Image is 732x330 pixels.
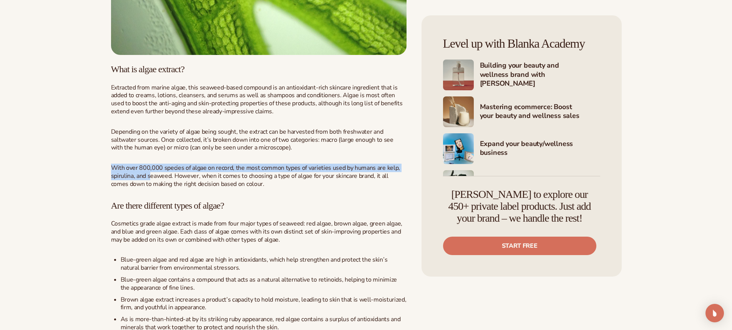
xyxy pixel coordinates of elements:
[443,60,600,90] a: Shopify Image 5 Building your beauty and wellness brand with [PERSON_NAME]
[443,133,600,164] a: Shopify Image 7 Expand your beauty/wellness business
[111,64,184,74] span: What is algae extract?
[443,60,474,90] img: Shopify Image 5
[111,219,402,244] span: Cosmetics grade algae extract is made from four major types of seaweed: red algae, brown algae, g...
[705,304,724,322] div: Open Intercom Messenger
[443,96,600,127] a: Shopify Image 6 Mastering ecommerce: Boost your beauty and wellness sales
[443,189,596,224] h4: [PERSON_NAME] to explore our 450+ private label products. Just add your brand – we handle the rest!
[121,295,407,312] span: Brown algae extract increases a product’s capacity to hold moisture, leading to skin that is well...
[443,37,600,50] h4: Level up with Blanka Academy
[111,164,400,188] span: With over 800,000 species of algae on record, the most common types of varieties used by humans a...
[111,83,403,116] span: Extracted from marine algae, this seaweed-based compound is an antioxidant-rich skincare ingredie...
[443,237,596,255] a: Start free
[443,170,474,201] img: Shopify Image 8
[443,96,474,127] img: Shopify Image 6
[111,201,224,211] span: Are there different types of algae?
[121,255,388,272] span: Blue-green algae and red algae are high in antioxidants, which help strengthen and protect the sk...
[111,128,393,152] span: Depending on the variety of algae being sought, the extract can be harvested from both freshwater...
[443,133,474,164] img: Shopify Image 7
[480,103,600,121] h4: Mastering ecommerce: Boost your beauty and wellness sales
[121,275,397,292] span: Blue-green algae contains a compound that acts as a natural alternative to retinoids, helping to ...
[480,61,600,89] h4: Building your beauty and wellness brand with [PERSON_NAME]
[480,139,600,158] h4: Expand your beauty/wellness business
[443,170,600,201] a: Shopify Image 8 Marketing your beauty and wellness brand 101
